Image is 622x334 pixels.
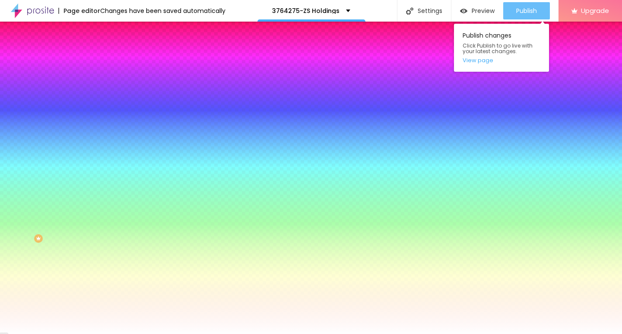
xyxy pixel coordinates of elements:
button: Publish [503,2,550,19]
p: 3764275-ZS Holdings [272,8,340,14]
div: Page editor [58,8,100,14]
div: Publish changes [454,24,549,72]
a: View page [463,57,540,63]
img: Icone [406,7,413,15]
span: Publish [516,7,537,14]
div: Changes have been saved automatically [100,8,225,14]
span: Preview [472,7,495,14]
span: Upgrade [581,7,609,14]
span: Click Publish to go live with your latest changes. [463,43,540,54]
button: Preview [451,2,503,19]
img: view-1.svg [460,7,467,15]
